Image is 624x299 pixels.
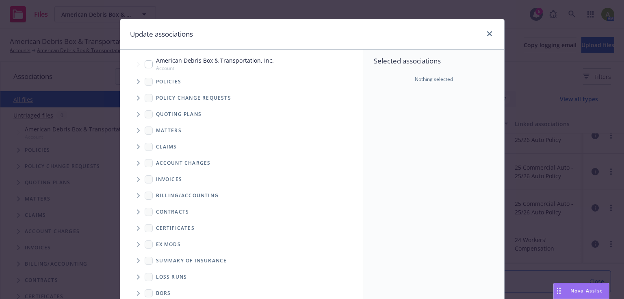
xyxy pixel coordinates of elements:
[156,193,219,198] span: Billing/Accounting
[156,242,181,247] span: Ex Mods
[130,29,193,39] h1: Update associations
[156,128,182,133] span: Matters
[156,144,177,149] span: Claims
[156,210,189,214] span: Contracts
[156,79,182,84] span: Policies
[554,283,564,299] div: Drag to move
[485,29,494,39] a: close
[156,65,274,72] span: Account
[156,112,202,117] span: Quoting plans
[156,161,211,166] span: Account charges
[156,291,171,296] span: BORs
[156,275,187,279] span: Loss Runs
[156,226,195,231] span: Certificates
[553,283,609,299] button: Nova Assist
[156,96,231,100] span: Policy change requests
[415,76,453,83] span: Nothing selected
[570,287,602,294] span: Nova Assist
[374,56,494,66] span: Selected associations
[120,55,364,187] div: Tree Example
[156,258,227,263] span: Summary of insurance
[156,56,274,65] span: American Debris Box & Transportation, Inc.
[156,177,182,182] span: Invoices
